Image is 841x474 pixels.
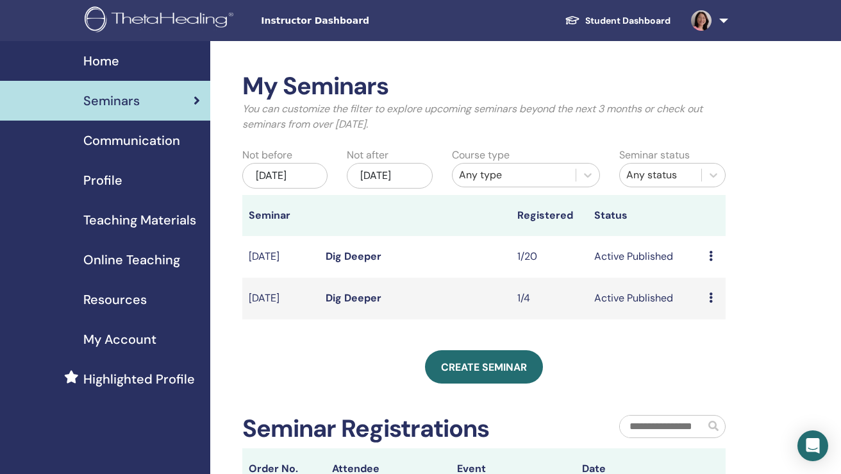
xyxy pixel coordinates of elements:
div: Any status [626,167,695,183]
div: [DATE] [242,163,328,189]
td: 1/4 [511,278,588,319]
label: Not before [242,148,292,163]
span: Communication [83,131,180,150]
span: Highlighted Profile [83,369,195,389]
span: Create seminar [441,360,527,374]
a: Dig Deeper [326,291,381,305]
p: You can customize the filter to explore upcoming seminars beyond the next 3 months or check out s... [242,101,726,132]
div: Open Intercom Messenger [797,430,828,461]
div: [DATE] [347,163,432,189]
label: Seminar status [619,148,690,163]
span: Home [83,51,119,71]
th: Registered [511,195,588,236]
img: default.jpg [691,10,712,31]
td: [DATE] [242,236,319,278]
span: Instructor Dashboard [261,14,453,28]
label: Course type [452,148,510,163]
span: Online Teaching [83,250,180,269]
h2: Seminar Registrations [242,414,489,444]
div: Any type [459,167,569,183]
a: Student Dashboard [554,9,681,33]
span: Resources [83,290,147,309]
label: Not after [347,148,388,163]
span: Seminars [83,91,140,110]
td: Active Published [588,236,703,278]
a: Dig Deeper [326,250,381,263]
th: Seminar [242,195,319,236]
span: My Account [83,330,156,349]
span: Teaching Materials [83,210,196,230]
img: graduation-cap-white.svg [565,15,580,26]
td: Active Published [588,278,703,319]
td: 1/20 [511,236,588,278]
h2: My Seminars [242,72,726,101]
a: Create seminar [425,350,543,384]
span: Profile [83,171,122,190]
img: logo.png [85,6,238,35]
td: [DATE] [242,278,319,319]
th: Status [588,195,703,236]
